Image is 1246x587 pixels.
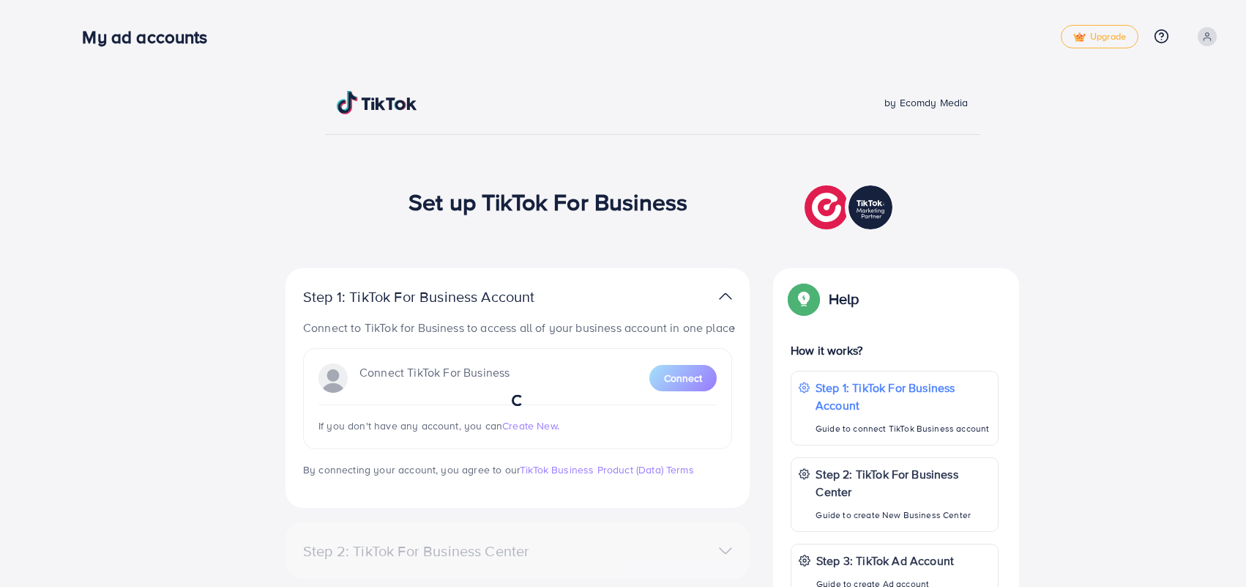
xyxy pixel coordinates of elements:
[303,288,581,306] p: Step 1: TikTok For Business Account
[884,95,968,110] span: by Ecomdy Media
[719,286,732,307] img: TikTok partner
[337,91,417,114] img: TikTok
[816,506,991,524] p: Guide to create New Business Center
[791,286,817,312] img: Popup guide
[829,290,859,308] p: Help
[816,420,991,438] p: Guide to connect TikTok Business account
[82,26,219,48] h3: My ad accounts
[1061,25,1138,48] a: tickUpgrade
[1073,32,1086,43] img: tick
[409,188,687,215] h1: Set up TikTok For Business
[805,182,896,233] img: TikTok partner
[791,342,999,359] p: How it works?
[1073,32,1126,43] span: Upgrade
[816,379,991,414] p: Step 1: TikTok For Business Account
[816,552,954,569] p: Step 3: TikTok Ad Account
[816,465,991,501] p: Step 2: TikTok For Business Center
